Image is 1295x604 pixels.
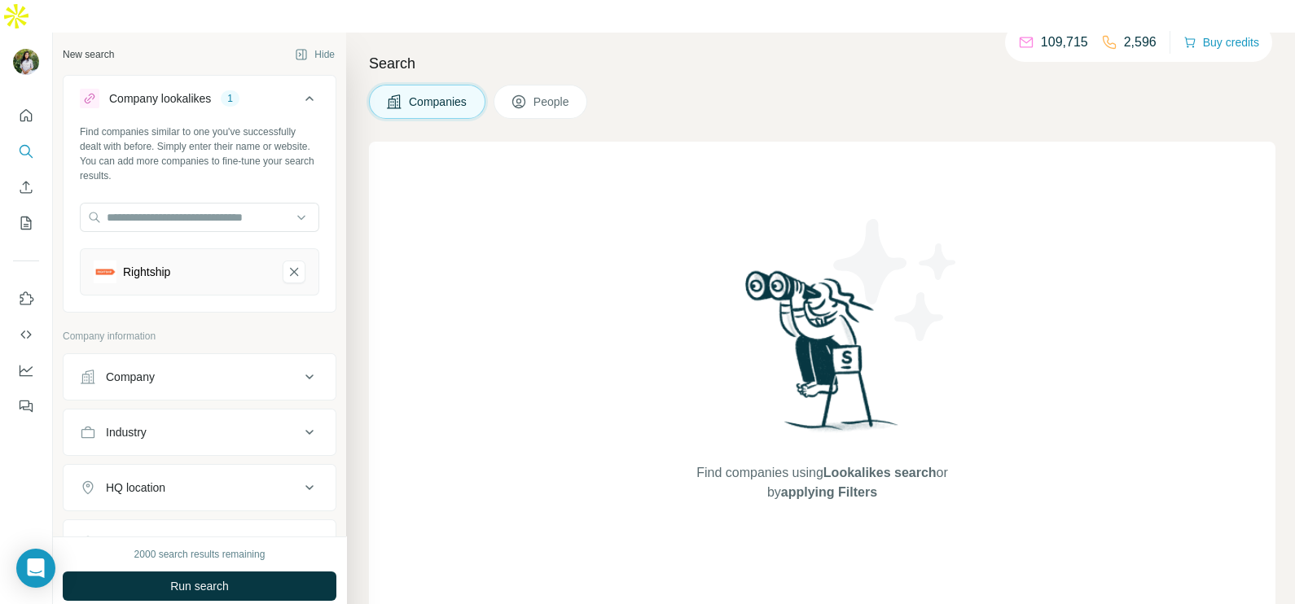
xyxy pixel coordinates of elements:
[13,173,39,202] button: Enrich CSV
[106,424,147,440] div: Industry
[13,101,39,130] button: Quick start
[16,549,55,588] div: Open Intercom Messenger
[369,52,1275,75] h4: Search
[13,137,39,166] button: Search
[64,79,336,125] button: Company lookalikes1
[109,90,211,107] div: Company lookalikes
[13,320,39,349] button: Use Surfe API
[283,260,305,283] button: Rightship-remove-button
[1041,33,1088,52] p: 109,715
[106,479,165,496] div: HQ location
[134,547,266,562] div: 2000 search results remaining
[13,392,39,421] button: Feedback
[738,266,907,448] img: Surfe Illustration - Woman searching with binoculars
[221,91,239,106] div: 1
[13,356,39,385] button: Dashboard
[64,413,336,452] button: Industry
[63,571,336,601] button: Run search
[13,49,39,75] img: Avatar
[64,523,336,562] button: Annual revenue ($)
[781,485,877,499] span: applying Filters
[64,357,336,396] button: Company
[409,94,468,110] span: Companies
[123,264,170,280] div: Rightship
[64,468,336,507] button: HQ location
[63,329,336,344] p: Company information
[94,260,116,283] img: Rightship-logo
[106,535,203,551] div: Annual revenue ($)
[63,47,114,62] div: New search
[106,369,155,385] div: Company
[823,466,937,479] span: Lookalikes search
[283,42,346,67] button: Hide
[691,463,952,502] span: Find companies using or by
[823,207,969,353] img: Surfe Illustration - Stars
[13,284,39,313] button: Use Surfe on LinkedIn
[1124,33,1157,52] p: 2,596
[533,94,571,110] span: People
[80,125,319,183] div: Find companies similar to one you've successfully dealt with before. Simply enter their name or w...
[1183,31,1259,54] button: Buy credits
[13,208,39,238] button: My lists
[170,578,229,594] span: Run search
